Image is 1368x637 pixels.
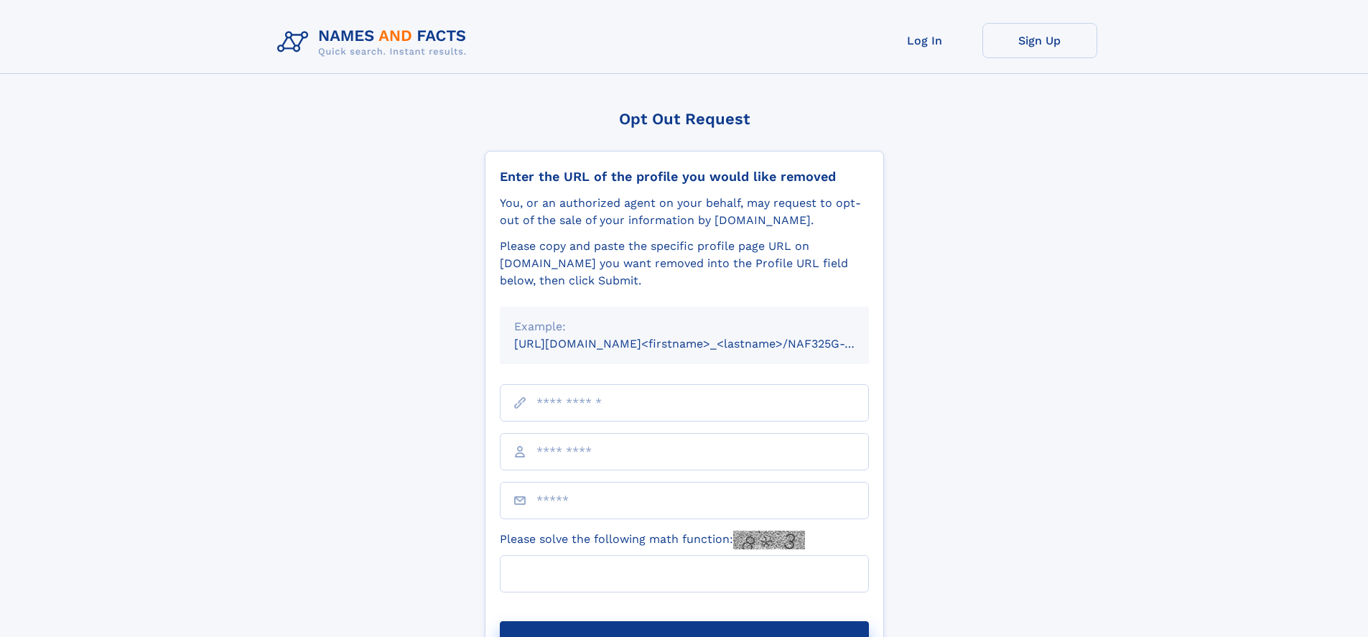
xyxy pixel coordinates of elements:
[514,337,896,350] small: [URL][DOMAIN_NAME]<firstname>_<lastname>/NAF325G-xxxxxxxx
[514,318,855,335] div: Example:
[500,238,869,289] div: Please copy and paste the specific profile page URL on [DOMAIN_NAME] you want removed into the Pr...
[500,169,869,185] div: Enter the URL of the profile you would like removed
[500,195,869,229] div: You, or an authorized agent on your behalf, may request to opt-out of the sale of your informatio...
[485,110,884,128] div: Opt Out Request
[867,23,982,58] a: Log In
[271,23,478,62] img: Logo Names and Facts
[500,531,805,549] label: Please solve the following math function:
[982,23,1097,58] a: Sign Up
